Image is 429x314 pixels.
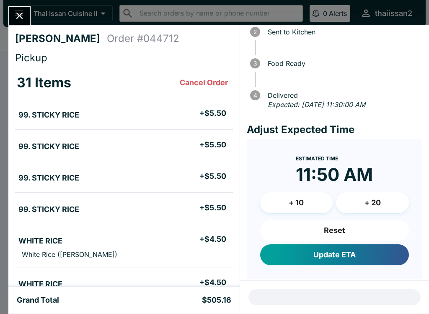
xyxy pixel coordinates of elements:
[107,32,179,45] h4: Order # 044712
[17,295,59,305] h5: Grand Total
[176,74,231,91] button: Cancel Order
[18,236,62,246] h5: WHITE RICE
[15,32,107,45] h4: [PERSON_NAME]
[199,108,226,118] h5: + $5.50
[253,29,257,35] text: 2
[199,277,226,288] h5: + $4.50
[18,110,79,120] h5: 99. STICKY RICE
[199,140,226,150] h5: + $5.50
[247,123,422,136] h4: Adjust Expected Time
[18,173,79,183] h5: 99. STICKY RICE
[296,164,373,186] time: 11:50 AM
[17,74,71,91] h3: 31 Items
[18,141,79,152] h5: 99. STICKY RICE
[18,279,62,289] h5: WHITE RICE
[199,234,226,244] h5: + $4.50
[268,100,365,109] em: Expected: [DATE] 11:30:00 AM
[22,250,117,259] p: White Rice ([PERSON_NAME])
[264,28,422,36] span: Sent to Kitchen
[336,192,409,213] button: + 20
[199,203,226,213] h5: + $5.50
[260,192,333,213] button: + 10
[296,155,338,162] span: Estimated Time
[253,60,257,67] text: 3
[264,60,422,67] span: Food Ready
[9,7,30,25] button: Close
[253,92,257,99] text: 4
[260,220,409,241] button: Reset
[202,295,231,305] h5: $505.16
[199,171,226,181] h5: + $5.50
[15,52,47,64] span: Pickup
[18,204,79,215] h5: 99. STICKY RICE
[264,92,422,99] span: Delivered
[260,244,409,265] button: Update ETA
